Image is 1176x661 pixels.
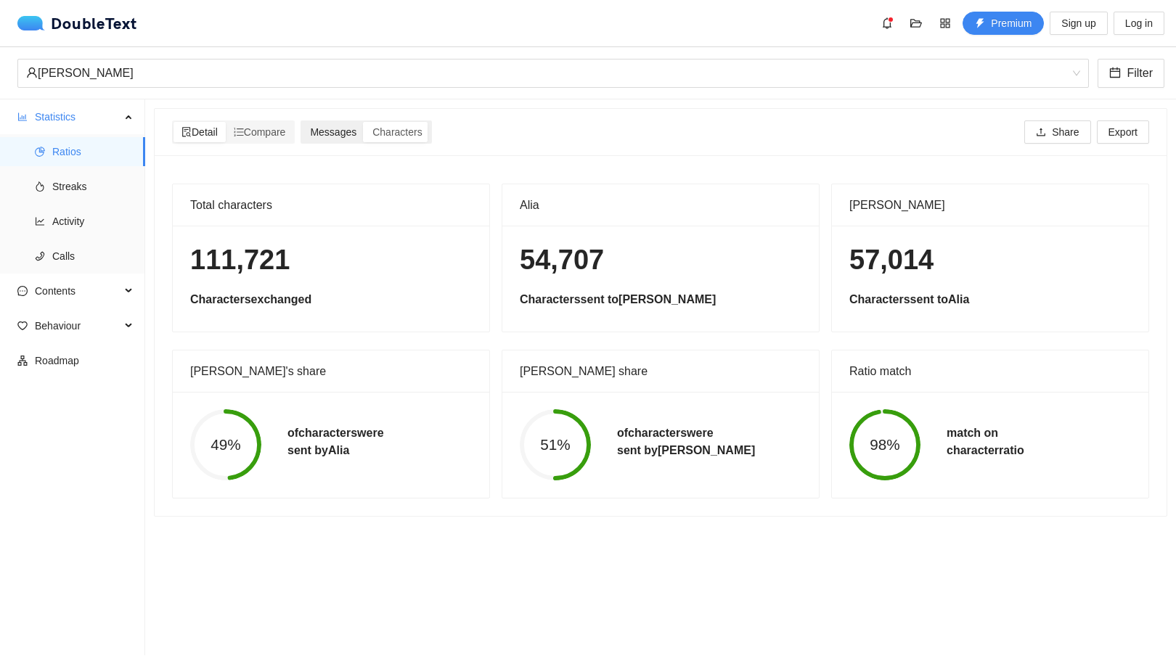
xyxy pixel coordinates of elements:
[35,147,45,157] span: pie-chart
[849,350,1131,392] div: Ratio match
[849,243,1131,277] h1: 57,014
[617,424,755,459] h5: of characters were sent by [PERSON_NAME]
[35,251,45,261] span: phone
[52,137,134,166] span: Ratios
[17,16,137,30] div: DoubleText
[181,126,218,138] span: Detail
[1109,67,1121,81] span: calendar
[1114,12,1164,35] button: Log in
[1125,15,1153,31] span: Log in
[17,321,28,331] span: heart
[1024,120,1090,144] button: uploadShare
[17,16,51,30] img: logo
[52,207,134,236] span: Activity
[372,126,422,138] span: Characters
[975,18,985,30] span: thunderbolt
[190,184,472,226] div: Total characters
[35,346,134,375] span: Roadmap
[52,242,134,271] span: Calls
[17,286,28,296] span: message
[991,15,1032,31] span: Premium
[947,424,1024,459] h5: match on character ratio
[35,102,121,131] span: Statistics
[234,127,244,137] span: ordered-list
[287,424,384,459] h5: of characters were sent by Alia
[17,112,28,122] span: bar-chart
[849,438,920,453] span: 98%
[520,243,801,277] h1: 54,707
[520,184,801,226] div: Alia
[875,12,899,35] button: bell
[35,311,121,340] span: Behaviour
[905,17,927,29] span: folder-open
[52,172,134,201] span: Streaks
[849,291,1131,308] h5: Characters sent to Alia
[1052,124,1079,140] span: Share
[963,12,1044,35] button: thunderboltPremium
[905,12,928,35] button: folder-open
[1050,12,1107,35] button: Sign up
[35,181,45,192] span: fire
[1097,120,1149,144] button: Export
[234,126,286,138] span: Compare
[26,67,38,78] span: user
[934,12,957,35] button: appstore
[1108,124,1138,140] span: Export
[1098,59,1164,88] button: calendarFilter
[520,438,591,453] span: 51%
[17,16,137,30] a: logoDoubleText
[520,291,801,308] h5: Characters sent to [PERSON_NAME]
[934,17,956,29] span: appstore
[190,438,261,453] span: 49%
[876,17,898,29] span: bell
[181,127,192,137] span: file-search
[190,350,472,392] div: [PERSON_NAME]'s share
[1127,64,1153,82] span: Filter
[1061,15,1095,31] span: Sign up
[35,216,45,226] span: line-chart
[520,350,801,392] div: [PERSON_NAME] share
[190,291,472,308] h5: Characters exchanged
[35,276,121,305] span: Contents
[17,356,28,366] span: apartment
[849,184,1131,226] div: [PERSON_NAME]
[26,59,1080,87] span: Alia Guggisberg
[26,59,1067,87] div: [PERSON_NAME]
[310,126,356,138] span: Messages
[190,243,472,277] h1: 111,721
[1036,127,1046,139] span: upload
